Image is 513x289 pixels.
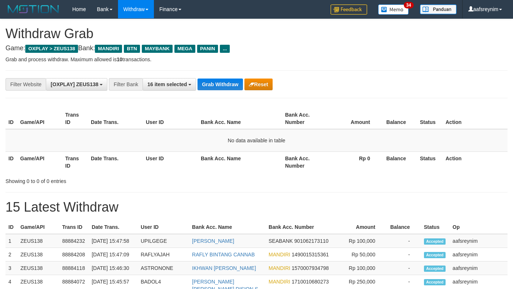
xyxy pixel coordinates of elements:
td: [DATE] 15:46:30 [89,261,138,275]
span: 16 item selected [147,81,187,87]
td: ZEUS138 [18,248,59,261]
td: ZEUS138 [18,234,59,248]
td: 88884232 [59,234,89,248]
th: Amount [327,108,381,129]
button: [OXPLAY] ZEUS138 [46,78,107,91]
img: panduan.png [420,4,457,14]
h1: 15 Latest Withdraw [5,200,508,215]
th: Status [417,151,443,172]
span: OXPLAY > ZEUS138 [25,45,78,53]
div: Filter Bank [109,78,143,91]
th: Date Trans. [88,108,143,129]
th: Status [421,220,450,234]
th: Balance [381,108,417,129]
button: Reset [244,78,273,90]
img: MOTION_logo.png [5,4,61,15]
span: MEGA [174,45,195,53]
th: Balance [381,151,417,172]
span: 34 [404,2,414,8]
span: MAYBANK [142,45,173,53]
div: Showing 0 to 0 of 0 entries [5,175,208,185]
th: Bank Acc. Name [189,220,266,234]
th: User ID [138,220,189,234]
td: 88884208 [59,248,89,261]
th: Trans ID [59,220,89,234]
th: Bank Acc. Number [282,108,327,129]
th: Game/API [18,220,59,234]
td: Rp 50,000 [336,248,386,261]
th: Date Trans. [89,220,138,234]
span: Accepted [424,238,446,245]
th: Game/API [17,151,62,172]
th: Trans ID [62,151,88,172]
th: Op [450,220,508,234]
span: BTN [124,45,140,53]
td: - [386,248,421,261]
th: Balance [386,220,421,234]
th: Bank Acc. Number [282,151,327,172]
td: RAFLYAJAH [138,248,189,261]
td: 2 [5,248,18,261]
th: ID [5,108,17,129]
span: Copy 1710010680273 to clipboard [292,279,329,285]
th: Action [443,108,508,129]
td: UPILGEGE [138,234,189,248]
img: Button%20Memo.svg [378,4,409,15]
td: 1 [5,234,18,248]
span: MANDIRI [269,279,290,285]
span: Accepted [424,266,446,272]
th: Trans ID [62,108,88,129]
td: 88884118 [59,261,89,275]
th: ID [5,220,18,234]
th: ID [5,151,17,172]
td: aafsreynim [450,248,508,261]
th: Amount [336,220,386,234]
h4: Game: Bank: [5,45,508,52]
span: [OXPLAY] ZEUS138 [51,81,98,87]
td: aafsreynim [450,261,508,275]
th: Rp 0 [327,151,381,172]
strong: 10 [117,56,122,62]
td: Rp 100,000 [336,234,386,248]
a: [PERSON_NAME] [192,238,234,244]
p: Grab and process withdraw. Maximum allowed is transactions. [5,56,508,63]
h1: Withdraw Grab [5,26,508,41]
th: Date Trans. [88,151,143,172]
span: MANDIRI [95,45,122,53]
a: IKHWAN [PERSON_NAME] [192,265,256,271]
a: RAFLY BINTANG CANNAB [192,252,255,257]
th: Status [417,108,443,129]
th: Game/API [17,108,62,129]
span: Copy 1490015315361 to clipboard [292,252,329,257]
th: Action [443,151,508,172]
td: [DATE] 15:47:09 [89,248,138,261]
td: 3 [5,261,18,275]
button: 16 item selected [143,78,196,91]
td: aafsreynim [450,234,508,248]
th: Bank Acc. Name [198,108,282,129]
span: MANDIRI [269,252,290,257]
th: User ID [143,151,198,172]
span: Copy 901062173110 to clipboard [294,238,328,244]
td: ASTRONONE [138,261,189,275]
td: ZEUS138 [18,261,59,275]
span: PANIN [197,45,218,53]
td: [DATE] 15:47:58 [89,234,138,248]
td: - [386,234,421,248]
span: MANDIRI [269,265,290,271]
td: - [386,261,421,275]
div: Filter Website [5,78,46,91]
button: Grab Withdraw [198,78,243,90]
td: No data available in table [5,129,508,152]
span: Accepted [424,252,446,258]
span: Accepted [424,279,446,285]
th: User ID [143,108,198,129]
th: Bank Acc. Name [198,151,282,172]
img: Feedback.jpg [331,4,367,15]
span: Copy 1570007934798 to clipboard [292,265,329,271]
span: ... [220,45,230,53]
span: SEABANK [269,238,293,244]
td: Rp 100,000 [336,261,386,275]
th: Bank Acc. Number [266,220,336,234]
